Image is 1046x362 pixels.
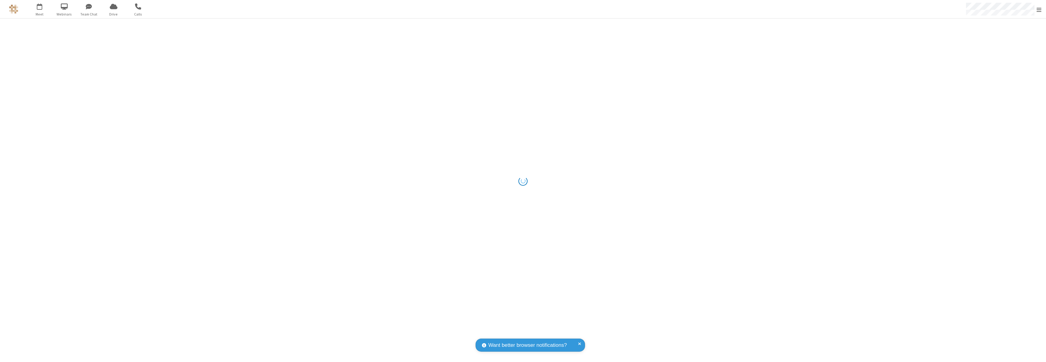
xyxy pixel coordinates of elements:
[1031,346,1041,358] iframe: Chat
[127,12,150,17] span: Calls
[9,5,18,14] img: QA Selenium DO NOT DELETE OR CHANGE
[28,12,51,17] span: Meet
[78,12,100,17] span: Team Chat
[488,341,567,349] span: Want better browser notifications?
[53,12,76,17] span: Webinars
[102,12,125,17] span: Drive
